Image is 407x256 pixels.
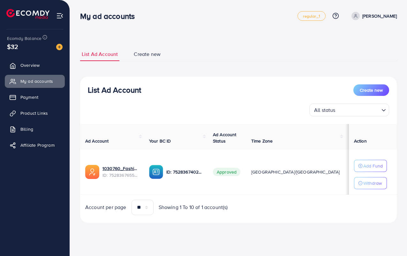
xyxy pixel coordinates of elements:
[20,78,53,84] span: My ad accounts
[354,177,387,189] button: Withdraw
[354,160,387,172] button: Add Fund
[298,11,325,21] a: regular_1
[303,14,320,18] span: regular_1
[362,12,397,20] p: [PERSON_NAME]
[82,50,118,58] span: List Ad Account
[363,179,382,187] p: Withdraw
[363,162,383,170] p: Add Fund
[80,12,140,21] h3: My ad accounts
[159,204,228,211] span: Showing 1 To 10 of 1 account(s)
[85,165,99,179] img: ic-ads-acc.e4c84228.svg
[360,87,383,93] span: Create new
[5,139,65,151] a: Affiliate Program
[88,85,141,95] h3: List Ad Account
[5,107,65,120] a: Product Links
[309,104,389,116] div: Search for option
[85,204,126,211] span: Account per page
[149,138,171,144] span: Your BC ID
[213,131,237,144] span: Ad Account Status
[134,50,161,58] span: Create new
[354,138,367,144] span: Action
[85,138,109,144] span: Ad Account
[337,104,379,115] input: Search for option
[102,165,139,178] div: <span class='underline'>1030760_Fashion Rose_1752834697540</span></br>7528367655024508945
[251,138,273,144] span: Time Zone
[5,123,65,136] a: Billing
[349,12,397,20] a: [PERSON_NAME]
[102,172,139,178] span: ID: 7528367655024508945
[5,75,65,88] a: My ad accounts
[56,44,63,50] img: image
[5,59,65,72] a: Overview
[20,110,48,116] span: Product Links
[6,9,49,19] img: logo
[20,142,55,148] span: Affiliate Program
[7,35,41,42] span: Ecomdy Balance
[5,91,65,104] a: Payment
[102,165,139,172] a: 1030760_Fashion Rose_1752834697540
[20,126,33,132] span: Billing
[149,165,163,179] img: ic-ba-acc.ded83a64.svg
[20,94,38,100] span: Payment
[166,168,203,176] p: ID: 7528367402921476112
[20,62,40,68] span: Overview
[213,168,240,176] span: Approved
[7,42,18,51] span: $32
[251,169,340,175] span: [GEOGRAPHIC_DATA]/[GEOGRAPHIC_DATA]
[313,105,337,115] span: All status
[353,84,389,96] button: Create new
[56,12,64,19] img: menu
